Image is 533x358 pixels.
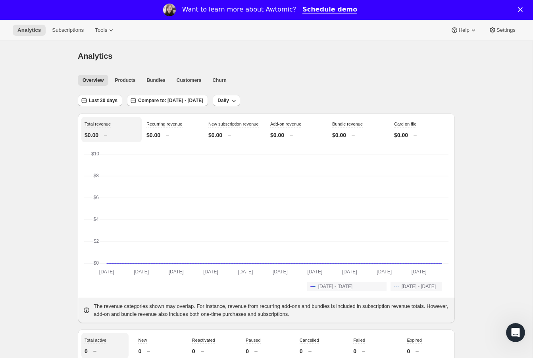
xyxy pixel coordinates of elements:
span: Cancelled [300,338,319,343]
span: Compare to: [DATE] - [DATE] [138,97,203,104]
span: Reactivated [192,338,215,343]
span: Help [458,27,469,33]
span: Recurring revenue [146,122,183,126]
span: Paused [246,338,260,343]
span: Failed [353,338,365,343]
span: [DATE] - [DATE] [318,283,352,290]
span: Tools [95,27,107,33]
div: Want to learn more about Awtomic? [182,6,296,14]
img: Profile image for Emily [163,4,176,16]
p: 0 [138,347,141,355]
span: Total active [85,338,106,343]
span: Card on file [394,122,416,126]
text: [DATE] [203,269,218,275]
a: Schedule demo [302,6,357,14]
span: Bundle revenue [332,122,363,126]
p: 0 [246,347,249,355]
button: Compare to: [DATE] - [DATE] [127,95,208,106]
button: [DATE] - [DATE] [307,282,387,291]
text: $8 [93,173,99,178]
span: Bundles [146,77,165,83]
text: $0 [94,260,99,266]
p: $0.00 [270,131,284,139]
span: Analytics [17,27,41,33]
span: Overview [83,77,104,83]
span: New subscription revenue [208,122,259,126]
p: 0 [300,347,303,355]
span: Products [115,77,135,83]
button: Daily [213,95,240,106]
span: Churn [212,77,226,83]
span: Settings [496,27,516,33]
iframe: Intercom live chat [506,323,525,342]
text: [DATE] [412,269,427,275]
span: Last 30 days [89,97,117,104]
span: Total revenue [85,122,111,126]
text: [DATE] [238,269,253,275]
p: 0 [85,347,88,355]
button: [DATE] - [DATE] [391,282,442,291]
p: $0.00 [332,131,346,139]
text: $4 [93,217,99,222]
button: Help [446,25,482,36]
text: [DATE] [169,269,184,275]
span: Expired [407,338,422,343]
text: $10 [91,151,99,157]
text: [DATE] [273,269,288,275]
text: [DATE] [134,269,149,275]
p: $0.00 [208,131,222,139]
text: [DATE] [342,269,357,275]
button: Last 30 days [78,95,122,106]
p: $0.00 [146,131,160,139]
span: [DATE] - [DATE] [402,283,436,290]
p: $0.00 [85,131,98,139]
div: Close [518,7,526,12]
p: 0 [353,347,356,355]
button: Analytics [13,25,46,36]
text: $6 [94,195,99,200]
p: 0 [407,347,410,355]
span: Subscriptions [52,27,84,33]
button: Settings [484,25,520,36]
text: [DATE] [377,269,392,275]
text: $2 [94,238,99,244]
span: Daily [217,97,229,104]
p: 0 [192,347,195,355]
span: Add-on revenue [270,122,301,126]
p: The revenue categories shown may overlap. For instance, revenue from recurring add-ons and bundle... [94,302,450,318]
text: [DATE] [307,269,322,275]
p: $0.00 [394,131,408,139]
button: Tools [90,25,120,36]
span: Analytics [78,52,112,60]
span: New [138,338,147,343]
text: [DATE] [99,269,114,275]
button: Subscriptions [47,25,89,36]
span: Customers [177,77,202,83]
